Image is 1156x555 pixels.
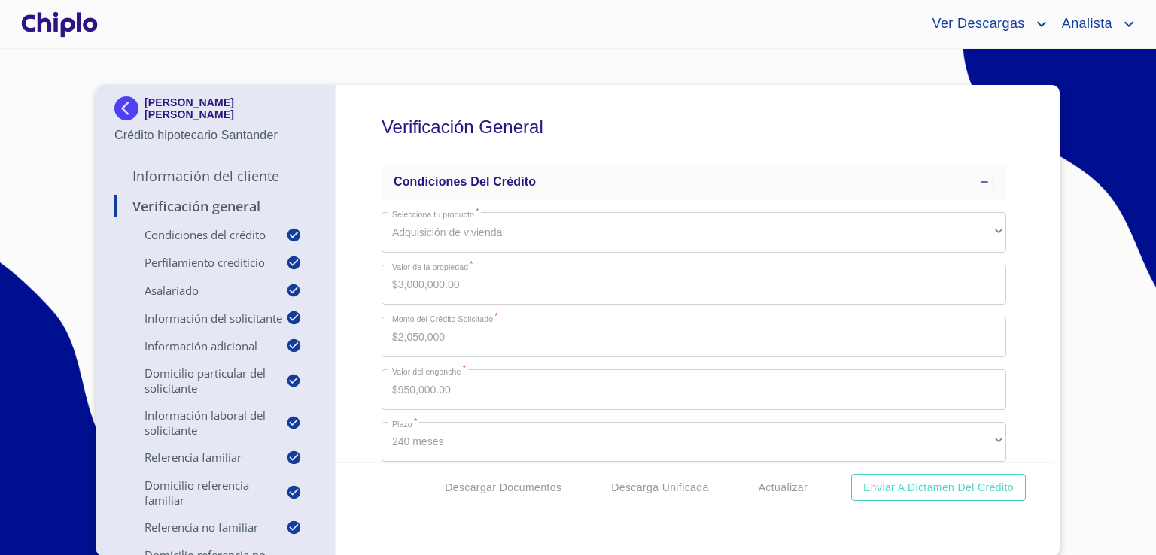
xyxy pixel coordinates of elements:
[114,408,286,438] p: Información Laboral del Solicitante
[114,450,286,465] p: Referencia Familiar
[114,478,286,508] p: Domicilio Referencia Familiar
[114,96,317,126] div: [PERSON_NAME] [PERSON_NAME]
[114,255,286,270] p: Perfilamiento crediticio
[1051,12,1120,36] span: Analista
[753,474,814,502] button: Actualizar
[394,175,536,188] span: Condiciones del Crédito
[382,212,1006,253] div: Adquisición de vivienda
[920,12,1050,36] button: account of current user
[114,311,286,326] p: Información del Solicitante
[114,96,144,120] img: Docupass spot blue
[439,474,567,502] button: Descargar Documentos
[382,96,1006,158] h5: Verificación General
[114,167,317,185] p: Información del Cliente
[114,365,286,396] p: Domicilio Particular del Solicitante
[920,12,1032,36] span: Ver Descargas
[851,474,1026,502] button: Enviar a Dictamen del Crédito
[114,227,286,242] p: Condiciones del Crédito
[144,96,317,120] p: [PERSON_NAME] [PERSON_NAME]
[1051,12,1138,36] button: account of current user
[114,520,286,535] p: Referencia No Familiar
[611,478,708,497] span: Descarga Unificada
[114,283,286,298] p: Asalariado
[114,197,317,215] p: Verificación General
[759,478,808,497] span: Actualizar
[382,164,1006,200] div: Condiciones del Crédito
[114,126,317,144] p: Crédito hipotecario Santander
[863,478,1014,497] span: Enviar a Dictamen del Crédito
[445,478,561,497] span: Descargar Documentos
[382,422,1006,462] div: 240 meses
[114,338,286,353] p: Información adicional
[605,474,714,502] button: Descarga Unificada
